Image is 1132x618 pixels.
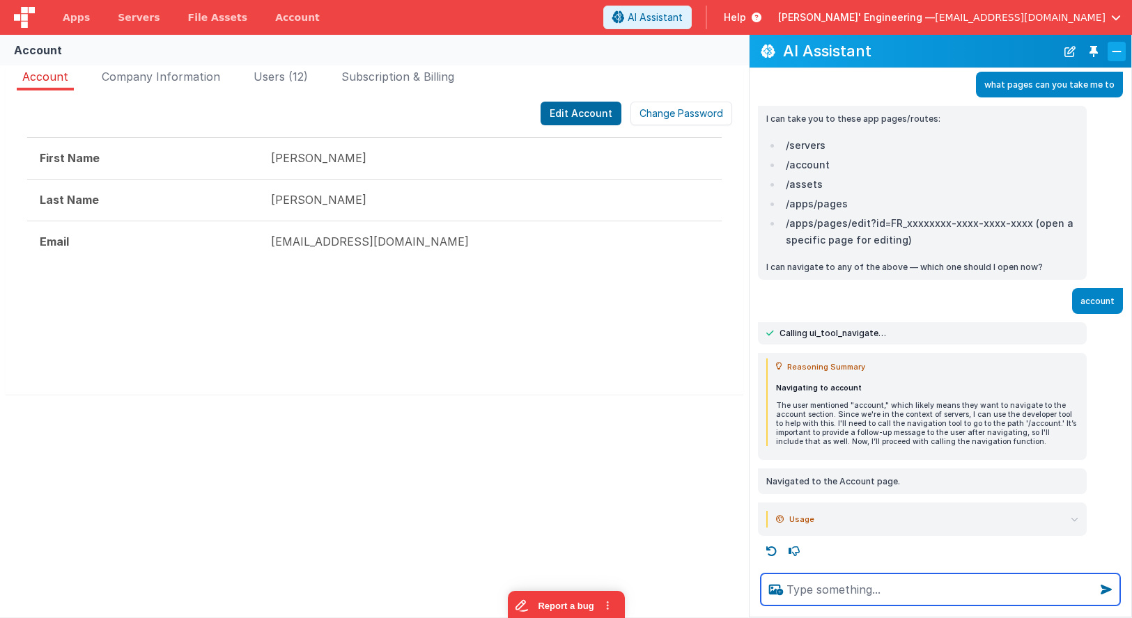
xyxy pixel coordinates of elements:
[776,401,1078,447] p: The user mentioned "account," which likely means they want to navigate to the account section. Si...
[14,42,62,58] div: Account
[1108,42,1126,61] button: Close
[40,235,69,248] strong: Email
[766,260,1078,274] p: I can navigate to any of the above — which one should I open now?
[541,102,621,125] button: Edit Account
[628,10,683,24] span: AI Assistant
[766,474,1078,489] p: Navigated to the Account page.
[935,10,1106,24] span: [EMAIL_ADDRESS][DOMAIN_NAME]
[778,10,935,24] span: [PERSON_NAME]' Engineering —
[778,10,1121,24] button: [PERSON_NAME]' Engineering — [EMAIL_ADDRESS][DOMAIN_NAME]
[782,176,1078,193] li: /assets
[1084,42,1103,61] button: Toggle Pin
[782,137,1078,154] li: /servers
[1060,42,1080,61] button: New Chat
[22,70,68,84] span: Account
[984,77,1115,92] p: what pages can you take me to
[102,70,220,84] span: Company Information
[776,511,1078,528] summary: Usage
[258,221,722,262] td: [EMAIL_ADDRESS][DOMAIN_NAME]
[40,151,100,165] strong: First Name
[787,358,865,375] span: Reasoning Summary
[789,511,814,528] span: Usage
[782,196,1078,212] li: /apps/pages
[780,328,886,339] span: Calling ui_tool_navigate…
[782,157,1078,173] li: /account
[258,179,722,221] td: [PERSON_NAME]
[782,215,1078,248] li: /apps/pages/edit?id=FR_xxxxxxxx-xxxx-xxxx-xxxx (open a specific page for editing)
[258,138,722,180] td: [PERSON_NAME]
[63,10,90,24] span: Apps
[40,193,99,207] strong: Last Name
[188,10,248,24] span: File Assets
[724,10,746,24] span: Help
[766,111,1078,126] p: I can take you to these app pages/routes:
[630,102,732,125] button: Change Password
[118,10,160,24] span: Servers
[254,70,308,84] span: Users (12)
[776,383,862,393] strong: Navigating to account
[603,6,692,29] button: AI Assistant
[783,42,1056,59] h2: AI Assistant
[1080,294,1115,308] p: account
[341,70,454,84] span: Subscription & Billing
